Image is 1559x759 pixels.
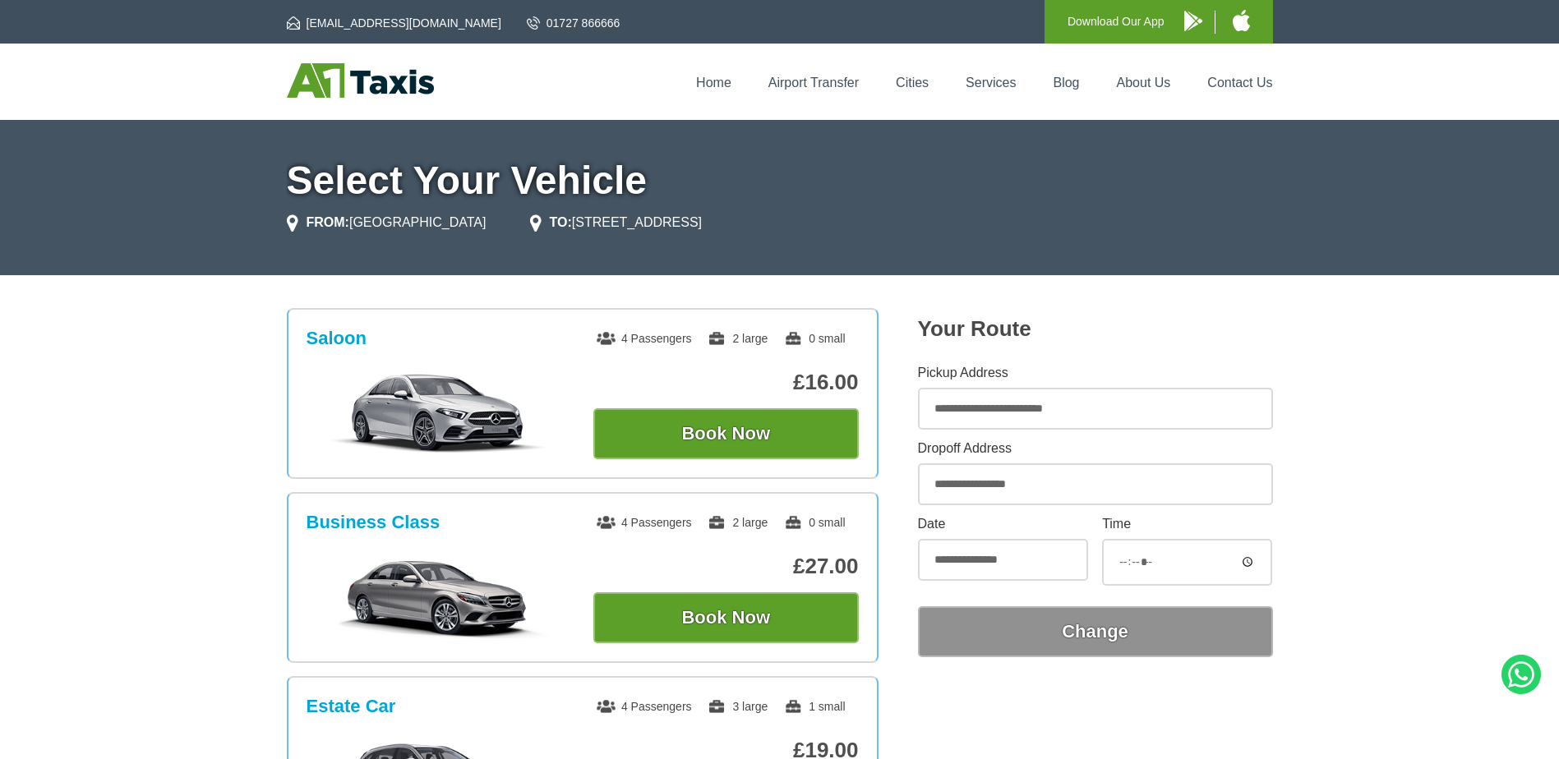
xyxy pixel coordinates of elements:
[593,408,859,459] button: Book Now
[597,700,692,713] span: 4 Passengers
[768,76,859,90] a: Airport Transfer
[315,556,562,638] img: Business Class
[1334,723,1551,759] iframe: chat widget
[530,213,703,232] li: [STREET_ADDRESS]
[1117,76,1171,90] a: About Us
[307,512,440,533] h3: Business Class
[287,213,487,232] li: [GEOGRAPHIC_DATA]
[918,442,1273,455] label: Dropoff Address
[708,516,768,529] span: 2 large
[918,366,1273,379] label: Pickup Address
[315,372,562,454] img: Saloon
[1068,11,1165,32] p: Download Our App
[550,215,572,229] strong: TO:
[597,516,692,529] span: 4 Passengers
[287,161,1273,200] h1: Select Your Vehicle
[918,606,1273,657] button: Change
[287,63,434,98] img: A1 Taxis St Albans LTD
[1233,10,1250,31] img: A1 Taxis iPhone App
[597,332,692,345] span: 4 Passengers
[1184,11,1202,31] img: A1 Taxis Android App
[593,370,859,395] p: £16.00
[593,554,859,579] p: £27.00
[696,76,731,90] a: Home
[307,328,367,349] h3: Saloon
[708,700,768,713] span: 3 large
[896,76,929,90] a: Cities
[784,516,845,529] span: 0 small
[784,700,845,713] span: 1 small
[1207,76,1272,90] a: Contact Us
[708,332,768,345] span: 2 large
[784,332,845,345] span: 0 small
[307,215,349,229] strong: FROM:
[1102,517,1272,531] label: Time
[1053,76,1079,90] a: Blog
[307,696,396,717] h3: Estate Car
[918,316,1273,342] h2: Your Route
[966,76,1016,90] a: Services
[918,517,1088,531] label: Date
[527,15,620,31] a: 01727 866666
[593,592,859,643] button: Book Now
[287,15,501,31] a: [EMAIL_ADDRESS][DOMAIN_NAME]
